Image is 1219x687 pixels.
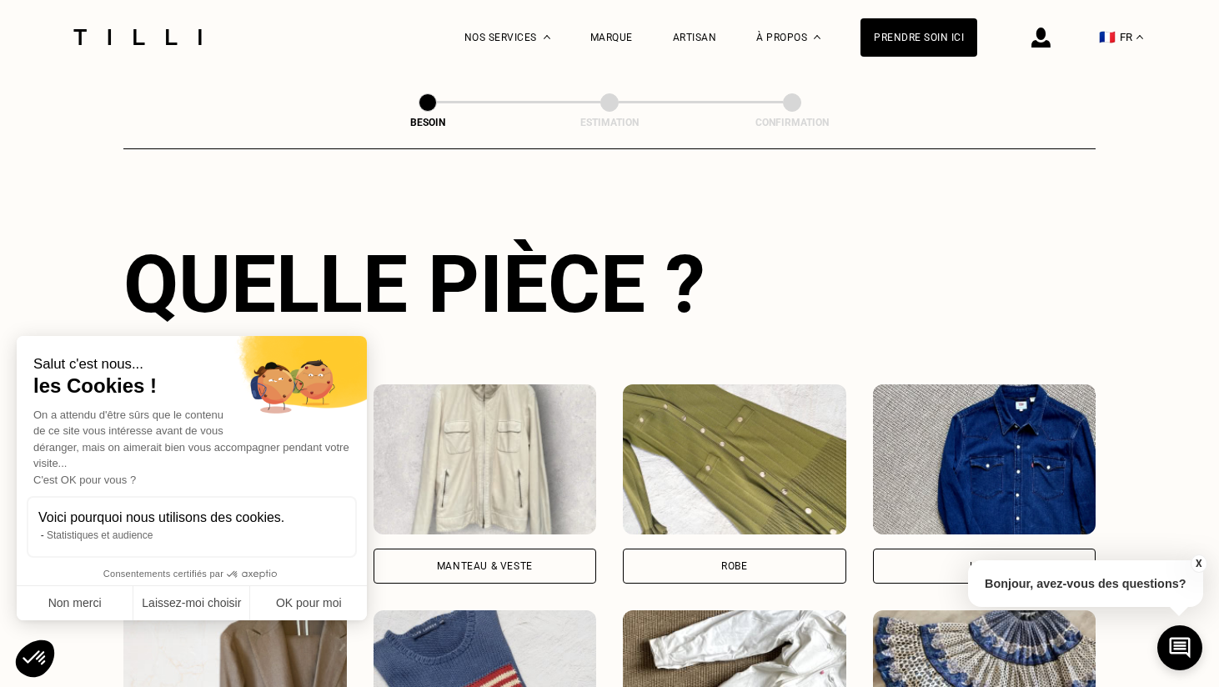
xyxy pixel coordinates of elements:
div: Robe [721,561,747,571]
img: Tilli retouche votre Haut [873,384,1096,534]
button: X [1190,554,1206,573]
img: Menu déroulant à propos [814,35,820,39]
a: Artisan [673,32,717,43]
img: menu déroulant [1136,35,1143,39]
img: Menu déroulant [544,35,550,39]
div: Quelle pièce ? [123,238,1096,331]
div: Besoin [344,117,511,128]
img: Logo du service de couturière Tilli [68,29,208,45]
div: Confirmation [709,117,875,128]
div: Estimation [526,117,693,128]
div: Manteau & Veste [437,561,533,571]
img: Tilli retouche votre Robe [623,384,846,534]
img: Tilli retouche votre Manteau & Veste [374,384,597,534]
img: icône connexion [1031,28,1051,48]
a: Prendre soin ici [860,18,977,57]
p: Bonjour, avez-vous des questions? [968,560,1203,607]
a: Marque [590,32,633,43]
span: 🇫🇷 [1099,29,1116,45]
